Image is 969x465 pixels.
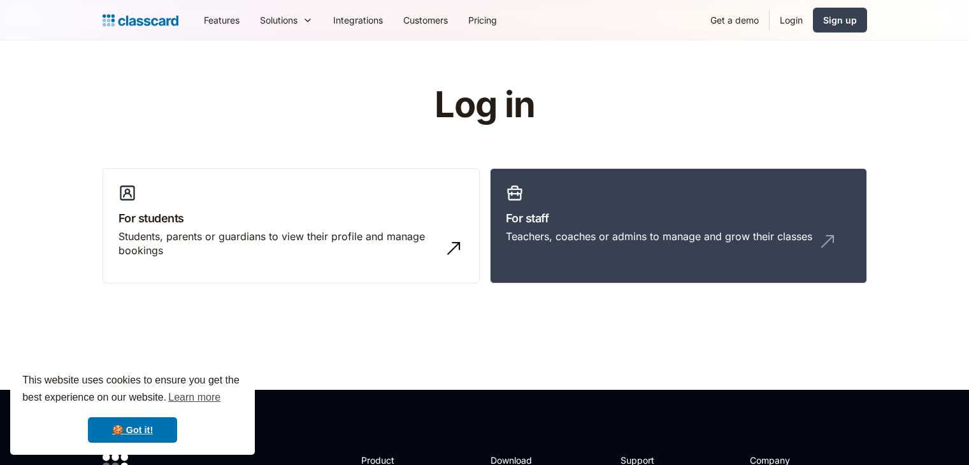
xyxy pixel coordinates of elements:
a: Pricing [458,6,507,34]
a: Sign up [813,8,867,32]
a: Logo [103,11,178,29]
a: Login [770,6,813,34]
a: dismiss cookie message [88,417,177,443]
div: Solutions [250,6,323,34]
h3: For students [118,210,464,227]
div: Sign up [823,13,857,27]
div: Students, parents or guardians to view their profile and manage bookings [118,229,438,258]
h3: For staff [506,210,851,227]
a: For studentsStudents, parents or guardians to view their profile and manage bookings [103,168,480,284]
div: cookieconsent [10,361,255,455]
a: learn more about cookies [166,388,222,407]
div: Solutions [260,13,298,27]
a: For staffTeachers, coaches or admins to manage and grow their classes [490,168,867,284]
a: Customers [393,6,458,34]
div: Teachers, coaches or admins to manage and grow their classes [506,229,812,243]
h1: Log in [282,85,687,125]
span: This website uses cookies to ensure you get the best experience on our website. [22,373,243,407]
a: Get a demo [700,6,769,34]
a: Features [194,6,250,34]
a: Integrations [323,6,393,34]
